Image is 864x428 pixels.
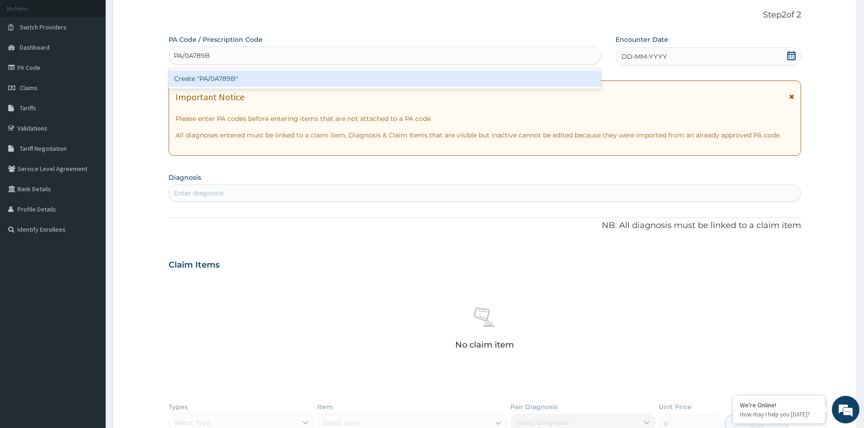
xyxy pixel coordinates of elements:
[169,173,201,182] label: Diagnosis
[169,70,601,87] div: Create "PA/0A789B"
[174,188,224,198] div: Enter diagnosis
[20,144,67,153] span: Tariff Negotiation
[169,220,801,232] p: NB: All diagnosis must be linked to a claim item
[740,401,818,409] div: We're Online!
[175,131,794,140] p: All diagnoses entered must be linked to a claim item. Diagnosis & Claim Items that are visible bu...
[455,340,514,349] p: No claim item
[616,35,668,44] label: Encounter Date
[5,251,175,283] textarea: Type your message and hit 'Enter'
[169,35,263,44] label: PA Code / Prescription Code
[20,43,50,51] span: Dashboard
[53,116,127,209] span: We're online!
[169,260,220,270] h3: Claim Items
[621,52,667,61] span: DD-MM-YYYY
[151,5,173,27] div: Minimize live chat window
[740,411,818,418] p: How may I help you today?
[169,10,801,20] p: Step 2 of 2
[20,84,38,92] span: Claims
[20,104,36,112] span: Tariffs
[175,92,244,102] h1: Important Notice
[20,23,67,31] span: Switch Providers
[175,114,794,123] p: Please enter PA codes before entering items that are not attached to a PA code
[48,51,154,63] div: Chat with us now
[17,46,37,69] img: d_794563401_company_1708531726252_794563401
